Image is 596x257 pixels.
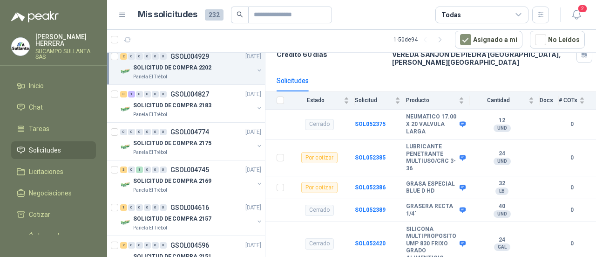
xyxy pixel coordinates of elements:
[355,154,386,161] b: SOL052385
[120,217,131,228] img: Company Logo
[277,76,309,86] div: Solicitudes
[12,38,29,56] img: Company Logo
[144,91,151,97] div: 0
[120,91,127,97] div: 3
[11,120,96,138] a: Tareas
[160,53,167,60] div: 0
[11,11,59,22] img: Logo peakr
[136,242,143,249] div: 0
[128,167,135,173] div: 0
[355,240,386,247] a: SOL052420
[470,236,534,244] b: 24
[470,180,534,188] b: 32
[406,91,470,110] th: Producto
[568,7,585,23] button: 2
[470,91,540,110] th: Cantidad
[559,97,577,104] span: # COTs
[406,203,457,217] b: GRASERA RECTA 1/4"
[35,34,96,47] p: [PERSON_NAME] HERRERA
[29,102,43,112] span: Chat
[355,207,386,213] a: SOL052389
[170,204,209,211] p: GSOL004616
[237,11,243,18] span: search
[494,243,510,251] div: GAL
[559,153,585,162] b: 0
[530,31,585,49] button: No Leídos
[120,129,127,135] div: 0
[577,4,588,13] span: 2
[355,184,386,191] b: SOL052386
[301,182,338,193] div: Por cotizar
[133,224,167,232] p: Panela El Trébol
[540,91,559,110] th: Docs
[170,129,209,135] p: GSOL004774
[29,188,72,198] span: Negociaciones
[29,81,44,91] span: Inicio
[170,242,209,249] p: GSOL004596
[170,91,209,97] p: GSOL004827
[133,63,211,72] p: SOLICITUD DE COMPRA 2202
[470,97,527,104] span: Cantidad
[205,9,223,21] span: 232
[29,145,61,155] span: Solicitudes
[144,53,151,60] div: 0
[470,203,534,210] b: 40
[470,150,534,158] b: 24
[11,227,96,255] a: Órdenes de Compra
[160,167,167,173] div: 0
[152,129,159,135] div: 0
[11,77,96,95] a: Inicio
[559,91,596,110] th: # COTs
[245,128,261,137] p: [DATE]
[128,204,135,211] div: 0
[406,113,457,135] b: NEUMATICO 17.00 X 20 VALVULA LARGA
[160,91,167,97] div: 0
[144,129,151,135] div: 0
[152,242,159,249] div: 0
[133,111,167,118] p: Panela El Trébol
[133,73,167,81] p: Panela El Trébol
[406,181,457,195] b: GRASA ESPECIAL BLUE D HD
[35,49,96,60] p: SUCAMPO SULLANTA SAS
[11,141,96,159] a: Solicitudes
[120,126,263,156] a: 0 0 0 0 0 0 GSOL004774[DATE] Company LogoSOLICITUD DE COMPRA 2175Panela El Trébol
[305,238,334,250] div: Cerrado
[29,167,63,177] span: Licitaciones
[277,50,385,58] p: Crédito 60 días
[29,231,87,251] span: Órdenes de Compra
[133,177,211,186] p: SOLICITUD DE COMPRA 2169
[11,163,96,181] a: Licitaciones
[136,91,143,97] div: 0
[11,184,96,202] a: Negociaciones
[120,164,263,194] a: 3 0 1 0 0 0 GSOL004745[DATE] Company LogoSOLICITUD DE COMPRA 2169Panela El Trébol
[120,53,127,60] div: 2
[170,167,209,173] p: GSOL004745
[245,166,261,174] p: [DATE]
[170,53,209,60] p: GSOL004929
[120,242,127,249] div: 2
[245,52,261,61] p: [DATE]
[160,204,167,211] div: 0
[120,204,127,211] div: 1
[355,121,386,127] a: SOL052375
[494,158,511,165] div: UND
[128,129,135,135] div: 0
[133,101,211,110] p: SOLICITUD DE COMPRA 2183
[494,210,511,218] div: UND
[494,125,511,132] div: UND
[29,209,50,220] span: Cotizar
[406,97,457,104] span: Producto
[290,97,342,104] span: Estado
[120,66,131,77] img: Company Logo
[245,203,261,212] p: [DATE]
[559,239,585,248] b: 0
[120,179,131,190] img: Company Logo
[152,204,159,211] div: 0
[133,149,167,156] p: Panela El Trébol
[138,8,197,21] h1: Mis solicitudes
[355,97,393,104] span: Solicitud
[495,188,508,195] div: LB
